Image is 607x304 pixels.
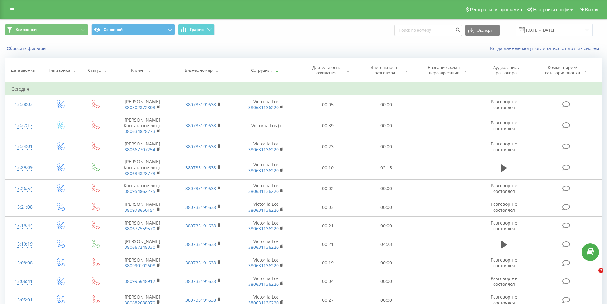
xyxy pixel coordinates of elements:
[125,263,155,269] a: 380990102608
[11,275,36,288] div: 15:06:41
[299,235,357,254] td: 00:21
[112,95,173,114] td: [PERSON_NAME]
[112,137,173,156] td: [PERSON_NAME]
[11,201,36,213] div: 15:21:08
[131,68,145,73] div: Клиент
[11,238,36,250] div: 15:10:19
[112,156,173,180] td: [PERSON_NAME] Контактное лицо
[88,68,101,73] div: Статус
[309,65,343,76] div: Длительность ожидания
[248,263,279,269] a: 380631136220
[251,68,272,73] div: Сотрудник
[178,24,215,35] button: График
[491,120,517,131] span: Разговор не состоялся
[112,179,173,198] td: Контактное лицо
[357,114,416,137] td: 00:00
[299,156,357,180] td: 00:10
[125,170,155,176] a: 380634828773
[185,223,216,229] a: 380735191638
[491,275,517,287] span: Разговор не состоялся
[299,179,357,198] td: 00:02
[427,65,461,76] div: Название схемы переадресации
[112,198,173,217] td: [PERSON_NAME]
[299,198,357,217] td: 00:03
[125,207,155,213] a: 380978650151
[491,99,517,110] span: Разговор не состоялся
[234,272,299,291] td: Victoriia Los
[11,68,35,73] div: Дата звонка
[234,95,299,114] td: Victoriia Los
[248,226,279,232] a: 380631136220
[48,68,70,73] div: Тип звонка
[112,217,173,235] td: [PERSON_NAME]
[234,114,299,137] td: Victoriia Los ()
[185,144,216,150] a: 380735191638
[112,254,173,272] td: [PERSON_NAME]
[357,95,416,114] td: 00:00
[491,141,517,152] span: Разговор не состоялся
[112,235,173,254] td: [PERSON_NAME]
[11,140,36,153] div: 15:34:01
[248,207,279,213] a: 380631136220
[491,220,517,232] span: Разговор не состоялся
[234,198,299,217] td: Victoriia Los
[299,254,357,272] td: 00:19
[185,260,216,266] a: 380735191638
[357,137,416,156] td: 00:00
[234,156,299,180] td: Victoriia Los
[5,46,49,51] button: Сбросить фильтры
[125,278,155,284] a: 380995648917
[299,137,357,156] td: 00:23
[299,217,357,235] td: 00:21
[112,114,173,137] td: [PERSON_NAME] Контактное лицо
[234,235,299,254] td: Victoriia Los
[585,268,601,283] iframe: Intercom live chat
[125,226,155,232] a: 380677559570
[125,188,155,194] a: 380954862275
[357,198,416,217] td: 00:00
[11,161,36,174] div: 15:29:09
[185,278,216,284] a: 380735191638
[248,188,279,194] a: 380631136220
[15,27,37,32] span: Все звонки
[248,281,279,287] a: 380631136220
[125,128,155,134] a: 380634828773
[234,137,299,156] td: Victoriia Los
[490,45,602,51] a: Когда данные могут отличаться от других систем
[11,182,36,195] div: 15:26:54
[544,65,581,76] div: Комментарий/категория звонка
[11,257,36,269] div: 15:08:08
[125,244,155,250] a: 380667248330
[357,179,416,198] td: 00:00
[357,156,416,180] td: 02:15
[185,204,216,210] a: 380735191638
[185,68,213,73] div: Бизнес номер
[598,268,603,273] span: 2
[485,65,527,76] div: Аудиозапись разговора
[91,24,175,35] button: Основной
[394,25,462,36] input: Поиск по номеру
[491,201,517,213] span: Разговор не состоялся
[190,27,204,32] span: График
[185,101,216,108] a: 380735191638
[357,235,416,254] td: 04:23
[533,7,574,12] span: Настройки профиля
[125,104,155,110] a: 380502872803
[185,241,216,247] a: 380735191638
[185,165,216,171] a: 380735191638
[357,272,416,291] td: 00:00
[299,95,357,114] td: 00:05
[234,217,299,235] td: Victoriia Los
[234,179,299,198] td: Victoriia Los
[185,185,216,191] a: 380735191638
[357,217,416,235] td: 00:00
[357,254,416,272] td: 00:00
[299,272,357,291] td: 00:04
[248,167,279,174] a: 380631136220
[5,83,602,95] td: Сегодня
[470,7,522,12] span: Реферальная программа
[11,119,36,132] div: 15:37:17
[368,65,402,76] div: Длительность разговора
[248,244,279,250] a: 380631136220
[185,122,216,129] a: 380735191638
